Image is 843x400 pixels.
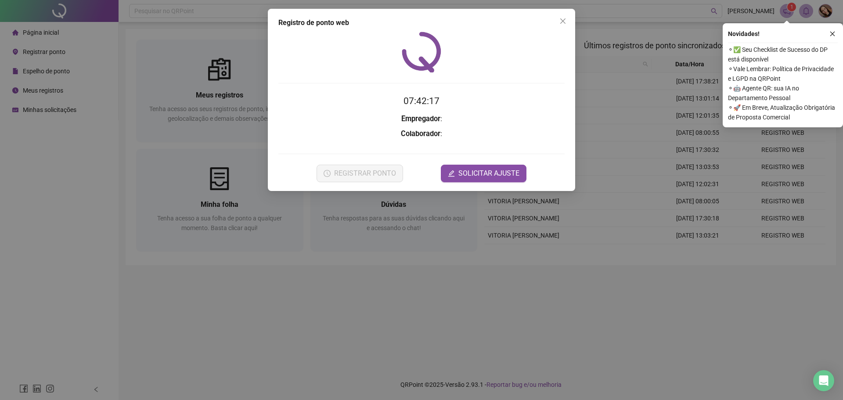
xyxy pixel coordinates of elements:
[441,165,526,182] button: editSOLICITAR AJUSTE
[829,31,836,37] span: close
[402,32,441,72] img: QRPoint
[278,128,565,140] h3: :
[728,45,838,64] span: ⚬ ✅ Seu Checklist de Sucesso do DP está disponível
[401,115,440,123] strong: Empregador
[448,170,455,177] span: edit
[728,83,838,103] span: ⚬ 🤖 Agente QR: sua IA no Departamento Pessoal
[559,18,566,25] span: close
[317,165,403,182] button: REGISTRAR PONTO
[728,29,760,39] span: Novidades !
[728,103,838,122] span: ⚬ 🚀 Em Breve, Atualização Obrigatória de Proposta Comercial
[813,370,834,391] div: Open Intercom Messenger
[728,64,838,83] span: ⚬ Vale Lembrar: Política de Privacidade e LGPD na QRPoint
[278,18,565,28] div: Registro de ponto web
[556,14,570,28] button: Close
[278,113,565,125] h3: :
[401,130,440,138] strong: Colaborador
[458,168,519,179] span: SOLICITAR AJUSTE
[403,96,440,106] time: 07:42:17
